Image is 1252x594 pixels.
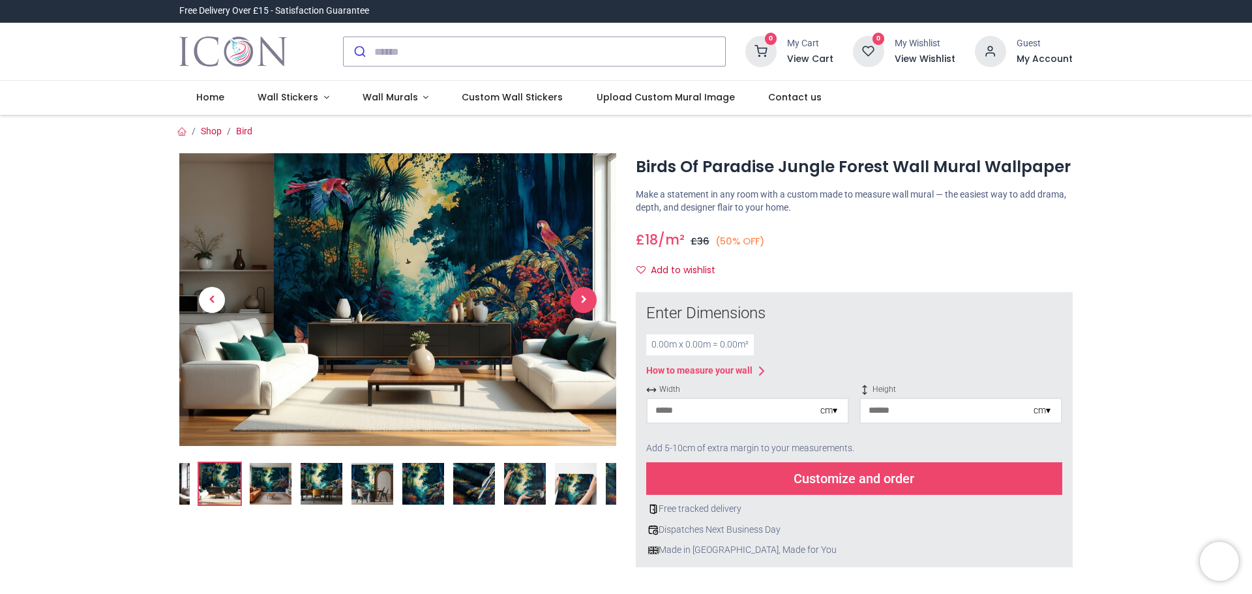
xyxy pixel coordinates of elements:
[351,463,393,505] img: WS-74069-07
[853,46,884,56] a: 0
[1017,53,1073,66] a: My Account
[646,384,849,395] span: Width
[646,544,1062,557] div: Made in [GEOGRAPHIC_DATA], Made for You
[344,37,374,66] button: Submit
[895,53,955,66] a: View Wishlist
[636,156,1073,178] h1: Birds Of Paradise Jungle Forest Wall Mural Wallpaper
[745,46,777,56] a: 0
[636,188,1073,214] p: Make a statement in any room with a custom made to measure wall mural — the easiest way to add dr...
[453,463,495,505] img: Extra product image
[648,545,659,556] img: uk
[179,197,245,402] a: Previous
[258,91,318,104] span: Wall Stickers
[715,235,765,248] small: (50% OFF)
[697,235,709,248] span: 36
[199,287,225,313] span: Previous
[787,53,833,66] a: View Cart
[179,5,369,18] div: Free Delivery Over £15 - Satisfaction Guarantee
[179,33,287,70] a: Logo of Icon Wall Stickers
[895,37,955,50] div: My Wishlist
[646,434,1062,463] div: Add 5-10cm of extra margin to your measurements.
[179,33,287,70] img: Icon Wall Stickers
[236,126,252,136] a: Bird
[636,260,726,282] button: Add to wishlistAdd to wishlist
[646,334,754,355] div: 0.00 m x 0.00 m = 0.00 m²
[402,463,444,505] img: WS-74069-08
[241,81,346,115] a: Wall Stickers
[462,91,563,104] span: Custom Wall Stickers
[859,384,1062,395] span: Height
[504,463,546,505] img: Extra product image
[646,524,1062,537] div: Dispatches Next Business Day
[1034,404,1051,417] div: cm ▾
[201,126,222,136] a: Shop
[199,463,241,505] img: WS-74069-04
[551,197,616,402] a: Next
[646,503,1062,516] div: Free tracked delivery
[301,463,342,505] img: WS-74069-06
[363,91,418,104] span: Wall Murals
[691,235,709,248] span: £
[646,303,1062,325] div: Enter Dimensions
[597,91,735,104] span: Upload Custom Mural Image
[872,33,885,45] sup: 0
[196,91,224,104] span: Home
[820,404,837,417] div: cm ▾
[799,5,1073,18] iframe: Customer reviews powered by Trustpilot
[646,364,753,378] div: How to measure your wall
[787,37,833,50] div: My Cart
[658,230,685,249] span: /m²
[555,463,597,505] img: Extra product image
[646,462,1062,495] div: Customize and order
[636,265,646,275] i: Add to wishlist
[765,33,777,45] sup: 0
[346,81,445,115] a: Wall Murals
[768,91,822,104] span: Contact us
[179,153,616,446] img: WS-74069-04
[1017,37,1073,50] div: Guest
[606,463,648,505] img: Extra product image
[636,230,658,249] span: £
[571,287,597,313] span: Next
[250,463,291,505] img: WS-74069-05
[1200,542,1239,581] iframe: Brevo live chat
[645,230,658,249] span: 18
